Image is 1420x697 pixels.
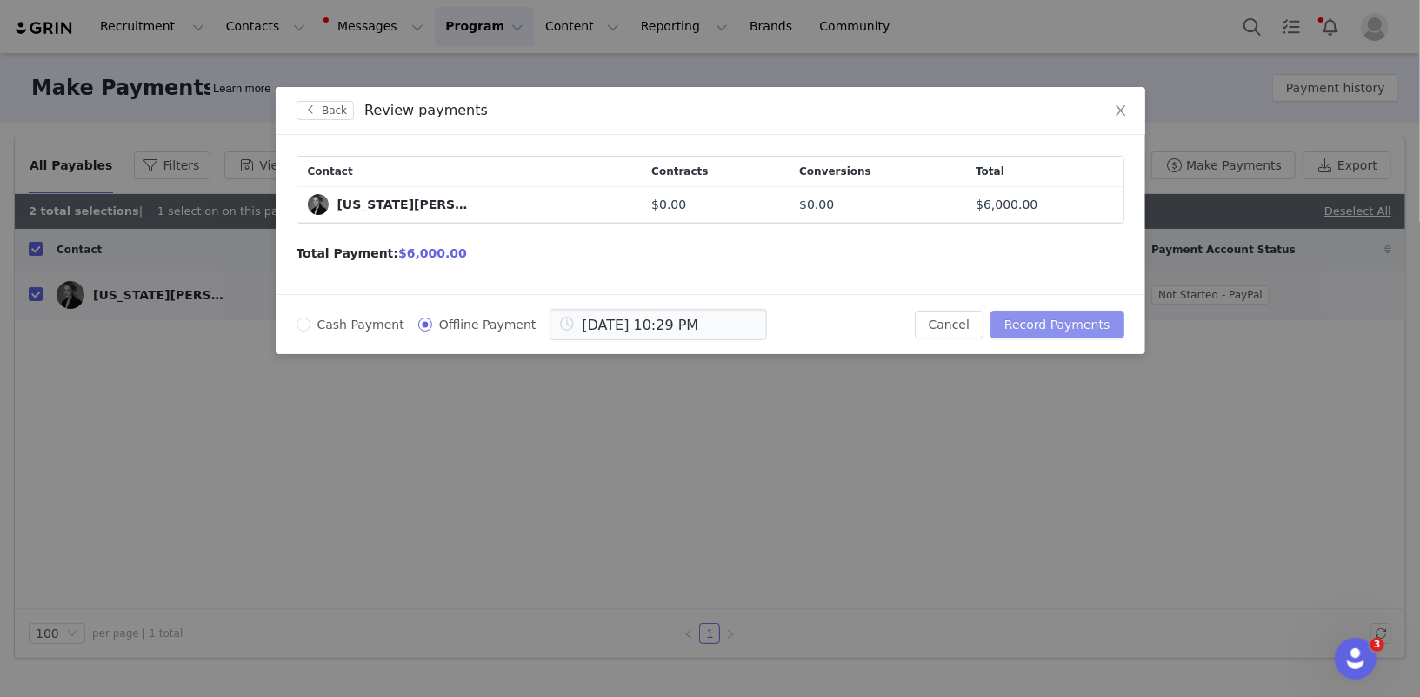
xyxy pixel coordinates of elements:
[976,164,1004,179] span: Total
[308,164,353,179] span: Contact
[308,194,329,215] img: 58e9b53e-9a09-4035-ba8a-0840a7b76978.jpg
[651,164,708,179] span: Contracts
[976,198,1037,211] span: $6,000.00
[1114,104,1128,117] i: icon: close
[398,246,467,260] span: $6,000.00
[799,196,834,214] span: $0.00
[310,318,411,332] span: Cash Payment
[432,318,543,332] span: Offline Payment
[651,198,686,211] span: $0.00
[990,311,1123,338] button: Record Payments
[297,101,355,120] button: Back
[1370,638,1384,652] span: 3
[1097,87,1145,136] button: Close
[550,309,767,340] input: Select payment date
[915,311,983,338] button: Cancel
[337,198,468,211] div: [US_STATE][PERSON_NAME]
[297,245,399,263] span: Total Payment:
[364,101,488,120] div: Review payments
[1335,638,1377,680] iframe: Intercom live chat
[799,164,871,179] span: Conversions
[308,194,468,215] a: [US_STATE][PERSON_NAME]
